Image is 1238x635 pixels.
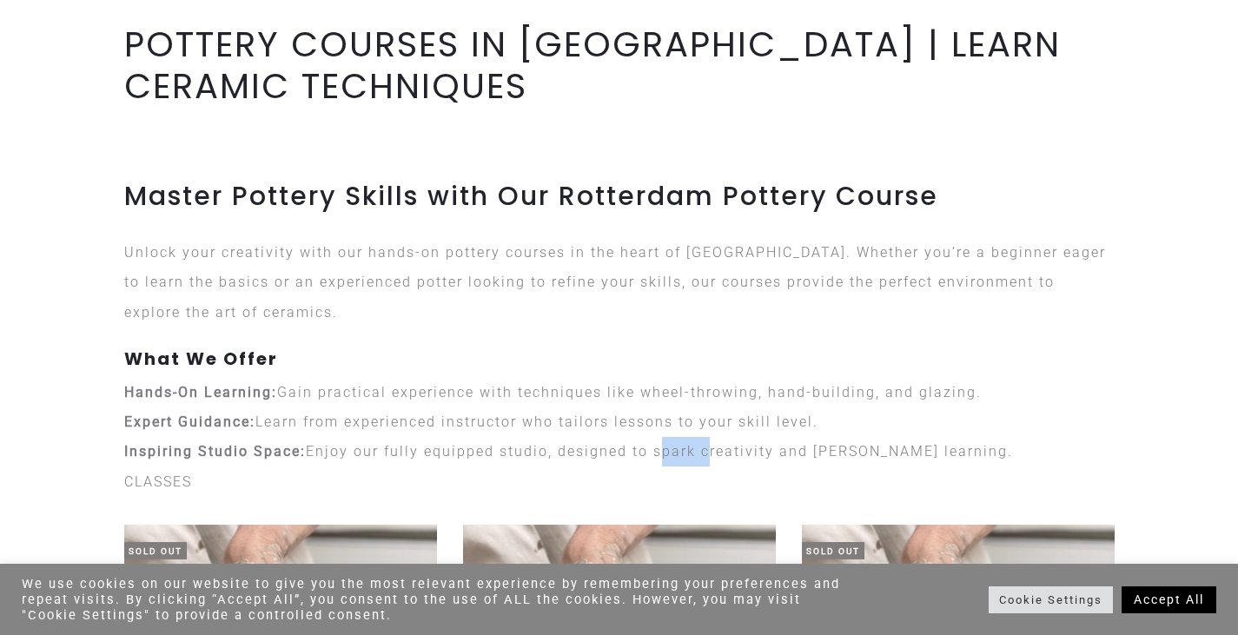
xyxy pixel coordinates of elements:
[802,542,864,559] span: Sold Out
[124,347,278,371] strong: What We Offer
[124,542,187,559] span: Sold Out
[124,378,1115,467] p: Gain practical experience with techniques like wheel-throwing, hand-building, and glazing. Learn ...
[1122,586,1216,613] a: Accept All
[124,23,1115,107] h1: POTTERY COURSES IN [GEOGRAPHIC_DATA] | LEARN CERAMIC TECHNIQUES
[124,181,1115,212] h2: Master Pottery Skills with Our Rotterdam Pottery Course
[989,586,1113,613] a: Cookie Settings
[124,443,306,460] strong: Inspiring Studio Space:
[124,238,1115,327] p: Unlock your creativity with our hands-on pottery courses in the heart of [GEOGRAPHIC_DATA]. Wheth...
[124,384,277,400] strong: Hands-On Learning:
[22,576,858,623] div: We use cookies on our website to give you the most relevant experience by remembering your prefer...
[124,467,1115,497] p: CLASSES
[124,413,255,430] strong: Expert Guidance:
